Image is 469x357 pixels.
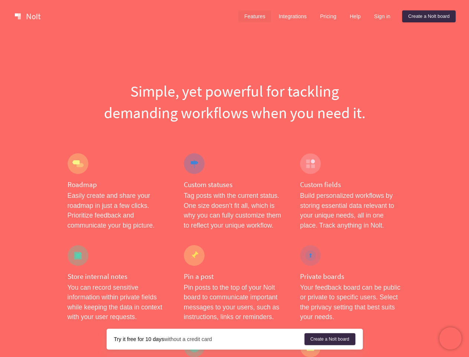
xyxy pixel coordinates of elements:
h4: Roadmap [68,180,169,189]
a: Integrations [273,10,312,22]
a: Create a Nolt board [402,10,456,22]
h4: Pin a post [184,272,285,281]
h4: Custom fields [300,180,401,189]
p: Tag posts with the current status. One size doesn’t fit all, which is why you can fully customize... [184,191,285,230]
a: Pricing [314,10,342,22]
a: Help [344,10,367,22]
p: You can record sensitive information within private fields while keeping the data in context with... [68,283,169,322]
h1: Simple, yet powerful for tackling demanding workflows when you need it. [68,80,402,123]
a: Create a Nolt board [304,333,355,345]
div: without a credit card [114,335,304,343]
a: Features [238,10,271,22]
p: Easily create and share your roadmap in just a few clicks. Prioritize feedback and communicate yo... [68,191,169,230]
a: Sign in [368,10,396,22]
p: Build personalized workflows by storing essential data relevant to your unique needs, all in one ... [300,191,401,230]
h4: Store internal notes [68,272,169,281]
iframe: Chatra live chat [439,327,462,350]
h4: Private boards [300,272,401,281]
h4: Custom statuses [184,180,285,189]
p: Your feedback board can be public or private to specific users. Select the privacy setting that b... [300,283,401,322]
strong: Try it free for 10 days [114,336,164,342]
p: Pin posts to the top of your Nolt board to communicate important messages to your users, such as ... [184,283,285,322]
